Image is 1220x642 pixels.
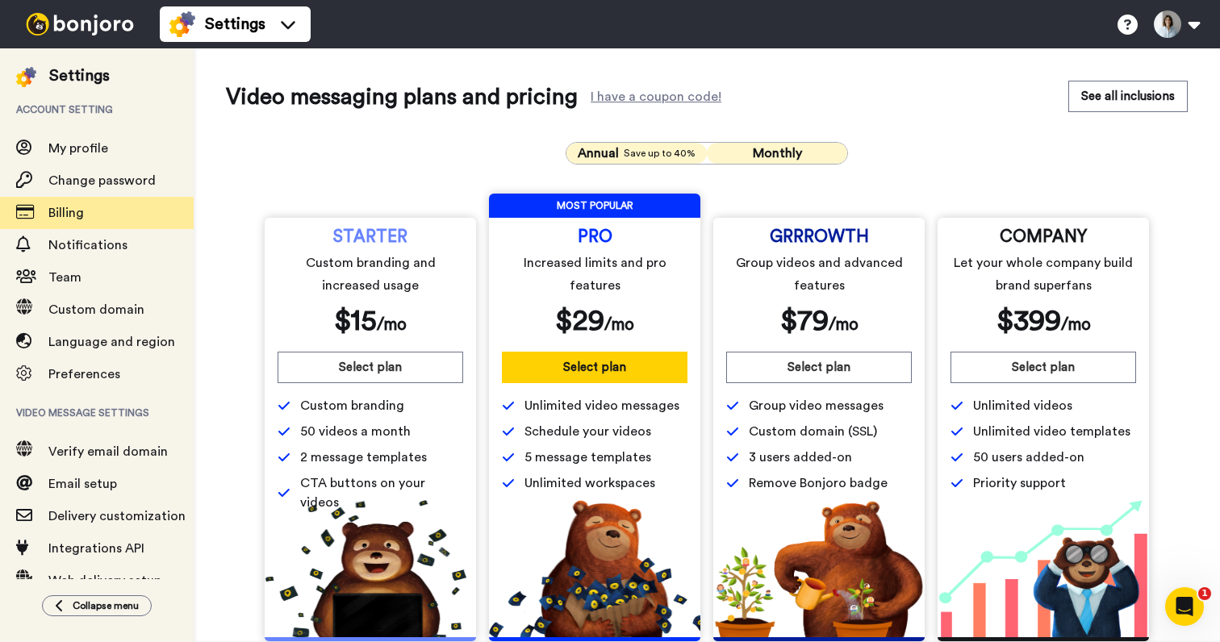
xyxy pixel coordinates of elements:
[753,147,802,160] span: Monthly
[42,595,152,616] button: Collapse menu
[1068,81,1188,112] button: See all inclusions
[524,473,655,493] span: Unlimited workspaces
[524,448,651,467] span: 5 message templates
[1061,316,1091,333] span: /mo
[205,13,265,35] span: Settings
[48,303,144,316] span: Custom domain
[578,231,612,244] span: PRO
[555,306,604,336] span: $ 29
[726,352,912,383] button: Select plan
[49,65,110,87] div: Settings
[749,473,888,493] span: Remove Bonjoro badge
[749,396,884,415] span: Group video messages
[729,252,909,297] span: Group videos and advanced features
[265,500,476,637] img: 5112517b2a94bd7fef09f8ca13467cef.png
[48,368,120,381] span: Preferences
[48,542,144,555] span: Integrations API
[48,239,127,252] span: Notifications
[489,194,700,218] span: MOST POPULAR
[973,396,1072,415] span: Unlimited videos
[973,448,1084,467] span: 50 users added-on
[377,316,407,333] span: /mo
[1165,587,1204,626] iframe: Intercom live chat
[333,231,407,244] span: STARTER
[973,473,1066,493] span: Priority support
[1000,231,1087,244] span: COMPANY
[300,422,411,441] span: 50 videos a month
[281,252,461,297] span: Custom branding and increased usage
[73,599,139,612] span: Collapse menu
[48,174,156,187] span: Change password
[48,477,117,490] span: Email setup
[770,231,869,244] span: GRRROWTH
[300,473,463,512] span: CTA buttons on your videos
[591,92,721,102] div: I have a coupon code!
[951,352,1136,383] button: Select plan
[16,67,36,87] img: settings-colored.svg
[1198,587,1211,600] span: 1
[578,144,619,163] span: Annual
[48,206,84,219] span: Billing
[938,500,1149,637] img: baac238c4e1197dfdb093d3ea7416ec4.png
[749,448,852,467] span: 3 users added-on
[334,306,377,336] span: $ 15
[829,316,859,333] span: /mo
[226,81,578,113] span: Video messaging plans and pricing
[566,143,707,164] button: AnnualSave up to 40%
[624,147,696,160] span: Save up to 40%
[780,306,829,336] span: $ 79
[604,316,634,333] span: /mo
[954,252,1134,297] span: Let your whole company build brand superfans
[48,445,168,458] span: Verify email domain
[707,143,847,164] button: Monthly
[973,422,1130,441] span: Unlimited video templates
[1068,81,1188,113] a: See all inclusions
[300,448,427,467] span: 2 message templates
[524,396,679,415] span: Unlimited video messages
[48,510,186,523] span: Delivery customization
[749,422,877,441] span: Custom domain (SSL)
[505,252,685,297] span: Increased limits and pro features
[502,352,687,383] button: Select plan
[169,11,195,37] img: settings-colored.svg
[524,422,651,441] span: Schedule your videos
[300,396,404,415] span: Custom branding
[48,574,161,587] span: Web delivery setup
[48,142,108,155] span: My profile
[48,271,81,284] span: Team
[19,13,140,35] img: bj-logo-header-white.svg
[278,352,463,383] button: Select plan
[48,336,175,348] span: Language and region
[713,500,925,637] img: edd2fd70e3428fe950fd299a7ba1283f.png
[489,500,700,637] img: b5b10b7112978f982230d1107d8aada4.png
[996,306,1061,336] span: $ 399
